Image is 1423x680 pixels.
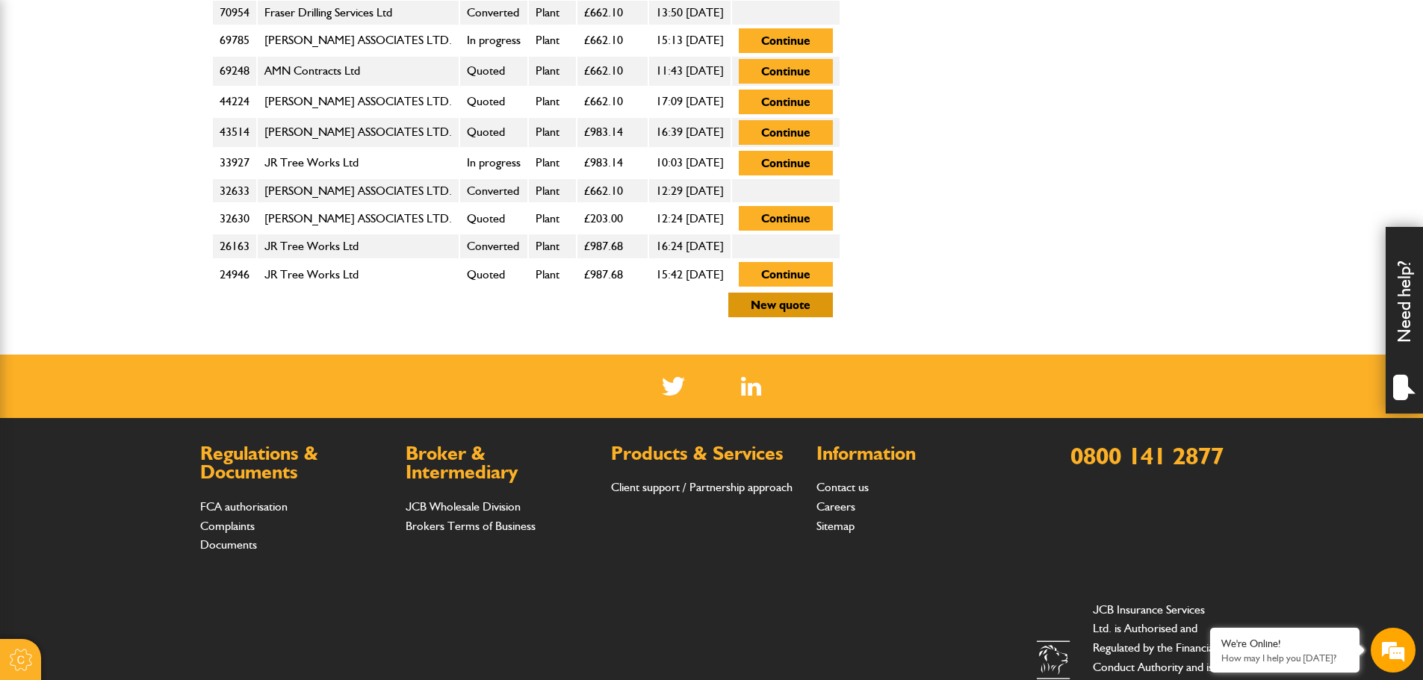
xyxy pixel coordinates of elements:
[739,28,833,53] button: Continue
[1386,227,1423,414] div: Need help?
[459,148,528,178] td: In progress
[648,178,731,204] td: 12:29 [DATE]
[528,87,577,117] td: Plant
[212,25,257,56] td: 69785
[662,377,685,396] img: Twitter
[200,519,255,533] a: Complaints
[739,151,833,175] button: Continue
[257,25,459,56] td: [PERSON_NAME] ASSOCIATES LTD.
[816,519,855,533] a: Sitemap
[212,87,257,117] td: 44224
[816,499,855,514] a: Careers
[816,444,1007,464] h2: Information
[459,203,528,234] td: Quoted
[648,25,731,56] td: 15:13 [DATE]
[200,444,391,482] h2: Regulations & Documents
[212,178,257,204] td: 32633
[212,203,257,234] td: 32630
[528,234,577,259] td: Plant
[257,203,459,234] td: [PERSON_NAME] ASSOCIATES LTD.
[528,25,577,56] td: Plant
[739,262,833,287] button: Continue
[816,480,869,494] a: Contact us
[459,56,528,87] td: Quoted
[257,178,459,204] td: [PERSON_NAME] ASSOCIATES LTD.
[1221,637,1348,650] div: We're Online!
[459,117,528,148] td: Quoted
[528,148,577,178] td: Plant
[611,480,793,494] a: Client support / Partnership approach
[459,234,528,259] td: Converted
[577,25,648,56] td: £662.10
[459,87,528,117] td: Quoted
[257,87,459,117] td: [PERSON_NAME] ASSOCIATES LTD.
[648,117,731,148] td: 16:39 [DATE]
[739,120,833,145] button: Continue
[212,117,257,148] td: 43514
[200,537,257,552] a: Documents
[212,259,257,290] td: 24946
[257,117,459,148] td: [PERSON_NAME] ASSOCIATES LTD.
[739,90,833,114] button: Continue
[577,178,648,204] td: £662.10
[577,56,648,87] td: £662.10
[648,259,731,290] td: 15:42 [DATE]
[648,148,731,178] td: 10:03 [DATE]
[577,148,648,178] td: £983.14
[1070,441,1224,470] a: 0800 141 2877
[212,148,257,178] td: 33927
[577,117,648,148] td: £983.14
[406,499,521,514] a: JCB Wholesale Division
[528,178,577,204] td: Plant
[406,519,536,533] a: Brokers Terms of Business
[528,56,577,87] td: Plant
[212,234,257,259] td: 26163
[728,293,833,317] button: New quote
[406,444,596,482] h2: Broker & Intermediary
[739,206,833,231] button: Continue
[741,377,761,396] img: Linked In
[1221,652,1348,664] p: How may I help you today?
[739,59,833,84] button: Continue
[257,148,459,178] td: JR Tree Works Ltd
[257,56,459,87] td: AMN Contracts Ltd
[648,87,731,117] td: 17:09 [DATE]
[741,377,761,396] a: LinkedIn
[577,203,648,234] td: £203.00
[528,117,577,148] td: Plant
[577,259,648,290] td: £987.68
[459,25,528,56] td: In progress
[459,178,528,204] td: Converted
[528,203,577,234] td: Plant
[577,87,648,117] td: £662.10
[577,234,648,259] td: £987.68
[212,56,257,87] td: 69248
[648,203,731,234] td: 12:24 [DATE]
[257,259,459,290] td: JR Tree Works Ltd
[648,234,731,259] td: 16:24 [DATE]
[257,234,459,259] td: JR Tree Works Ltd
[528,259,577,290] td: Plant
[611,444,802,464] h2: Products & Services
[648,56,731,87] td: 11:43 [DATE]
[200,499,288,514] a: FCA authorisation
[459,259,528,290] td: Quoted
